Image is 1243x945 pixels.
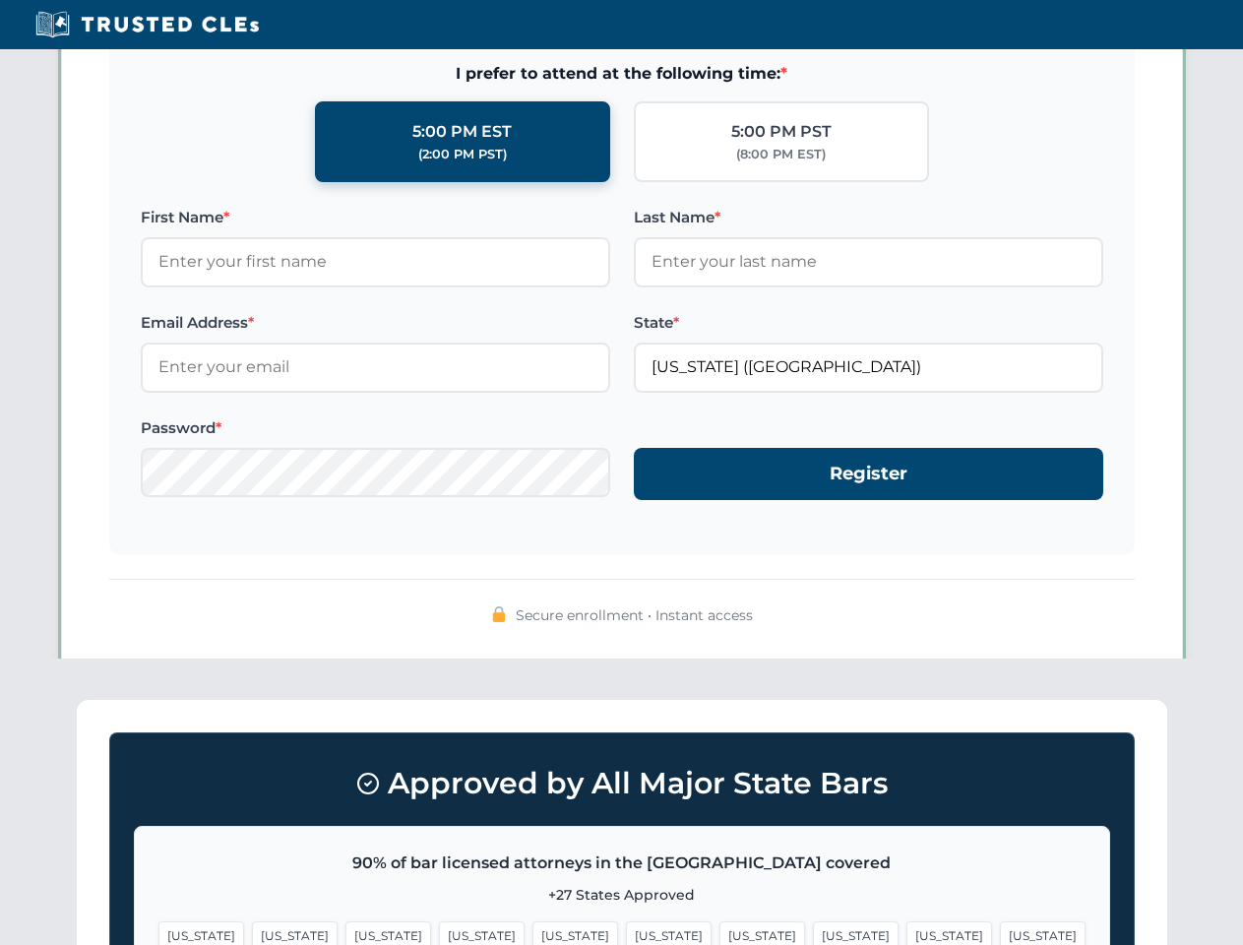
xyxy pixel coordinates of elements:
[634,343,1103,392] input: Florida (FL)
[158,850,1086,876] p: 90% of bar licensed attorneys in the [GEOGRAPHIC_DATA] covered
[30,10,265,39] img: Trusted CLEs
[418,145,507,164] div: (2:00 PM PST)
[634,311,1103,335] label: State
[141,206,610,229] label: First Name
[634,448,1103,500] button: Register
[141,311,610,335] label: Email Address
[634,206,1103,229] label: Last Name
[141,416,610,440] label: Password
[141,343,610,392] input: Enter your email
[491,606,507,622] img: 🔒
[516,604,753,626] span: Secure enrollment • Instant access
[634,237,1103,286] input: Enter your last name
[731,119,832,145] div: 5:00 PM PST
[141,237,610,286] input: Enter your first name
[134,757,1110,810] h3: Approved by All Major State Bars
[158,884,1086,906] p: +27 States Approved
[412,119,512,145] div: 5:00 PM EST
[141,61,1103,87] span: I prefer to attend at the following time:
[736,145,826,164] div: (8:00 PM EST)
